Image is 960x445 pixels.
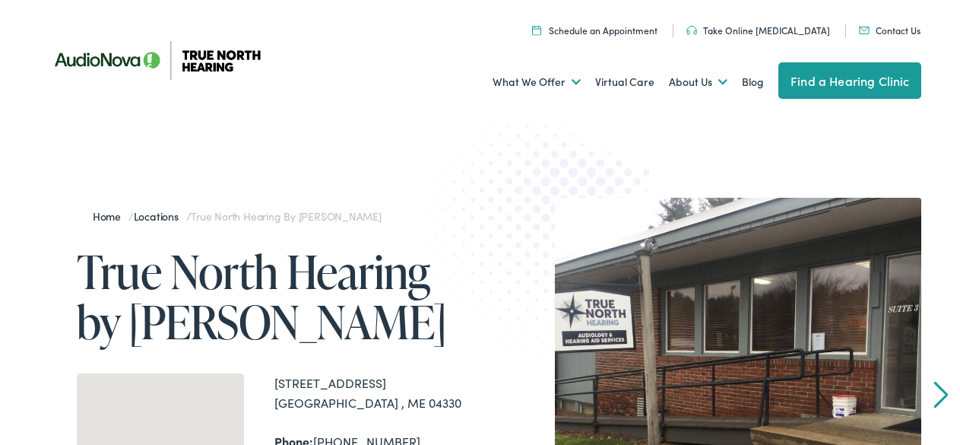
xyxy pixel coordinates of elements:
[742,54,764,110] a: Blog
[778,62,921,99] a: Find a Hearing Clinic
[134,208,186,224] a: Locations
[274,373,480,412] div: [STREET_ADDRESS] [GEOGRAPHIC_DATA] , ME 04330
[859,24,920,37] a: Contact Us
[493,54,581,110] a: What We Offer
[686,24,830,37] a: Take Online [MEDICAL_DATA]
[191,208,381,224] span: True North Hearing by [PERSON_NAME]
[859,27,870,34] img: Mail icon in color code ffb348, used for communication purposes
[934,381,949,408] a: Next
[532,25,541,35] img: Icon symbolizing a calendar in color code ffb348
[669,54,727,110] a: About Us
[93,208,128,224] a: Home
[77,246,480,347] h1: True North Hearing by [PERSON_NAME]
[532,24,657,37] a: Schedule an Appointment
[686,26,697,35] img: Headphones icon in color code ffb348
[595,54,654,110] a: Virtual Care
[93,208,382,224] span: / /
